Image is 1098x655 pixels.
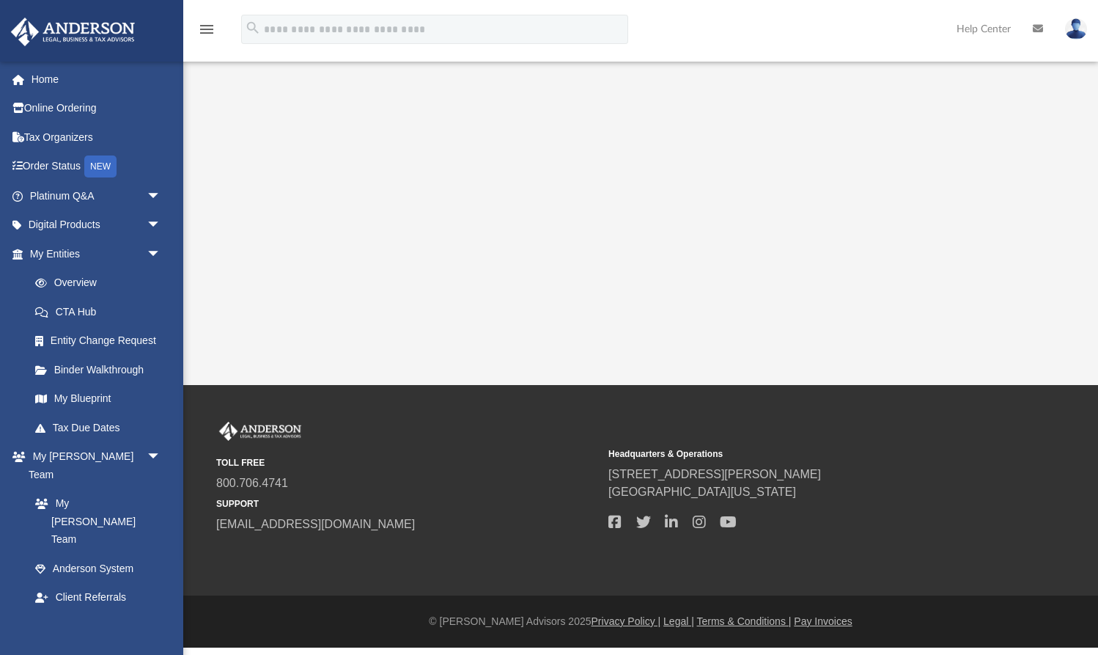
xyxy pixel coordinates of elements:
[198,21,215,38] i: menu
[245,20,261,36] i: search
[216,497,598,511] small: SUPPORT
[7,18,139,46] img: Anderson Advisors Platinum Portal
[147,211,176,241] span: arrow_drop_down
[592,615,661,627] a: Privacy Policy |
[663,615,694,627] a: Legal |
[21,583,176,612] a: Client Referrals
[21,297,183,326] a: CTA Hub
[10,211,183,240] a: Digital Productsarrow_drop_down
[216,477,288,489] a: 800.706.4741
[21,413,183,442] a: Tax Due Dates
[1065,18,1087,40] img: User Pic
[216,456,598,469] small: TOLL FREE
[21,326,183,356] a: Entity Change Request
[84,155,117,178] div: NEW
[21,268,183,298] a: Overview
[10,152,183,182] a: Order StatusNEW
[608,447,990,461] small: Headquarters & Operations
[10,122,183,152] a: Tax Organizers
[147,239,176,269] span: arrow_drop_down
[198,28,215,38] a: menu
[21,554,176,583] a: Anderson System
[216,518,415,530] a: [EMAIL_ADDRESS][DOMAIN_NAME]
[10,65,183,94] a: Home
[10,181,183,211] a: Platinum Q&Aarrow_drop_down
[21,355,183,384] a: Binder Walkthrough
[183,614,1098,629] div: © [PERSON_NAME] Advisors 2025
[21,489,169,555] a: My [PERSON_NAME] Team
[608,486,796,498] a: [GEOGRAPHIC_DATA][US_STATE]
[147,181,176,211] span: arrow_drop_down
[794,615,852,627] a: Pay Invoices
[697,615,792,627] a: Terms & Conditions |
[608,468,821,480] a: [STREET_ADDRESS][PERSON_NAME]
[10,442,176,489] a: My [PERSON_NAME] Teamarrow_drop_down
[21,384,176,414] a: My Blueprint
[10,94,183,123] a: Online Ordering
[216,422,304,441] img: Anderson Advisors Platinum Portal
[10,239,183,268] a: My Entitiesarrow_drop_down
[147,442,176,472] span: arrow_drop_down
